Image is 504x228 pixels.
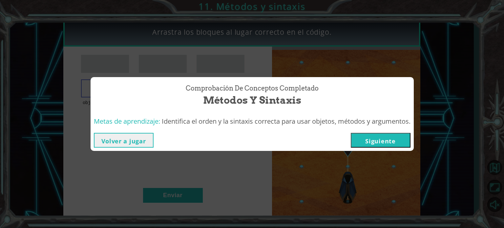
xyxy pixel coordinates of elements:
[186,84,319,92] font: Comprobación de conceptos Completado
[94,133,154,148] button: Volver a jugar
[351,133,410,148] button: Siguiente
[203,94,301,106] font: Métodos y sintaxis
[365,137,395,145] font: Siguiente
[94,117,160,126] font: Metas de aprendizaje:
[101,137,146,145] font: Volver a jugar
[162,117,410,126] font: Identifica el orden y la sintaxis correcta para usar objetos, métodos y argumentos.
